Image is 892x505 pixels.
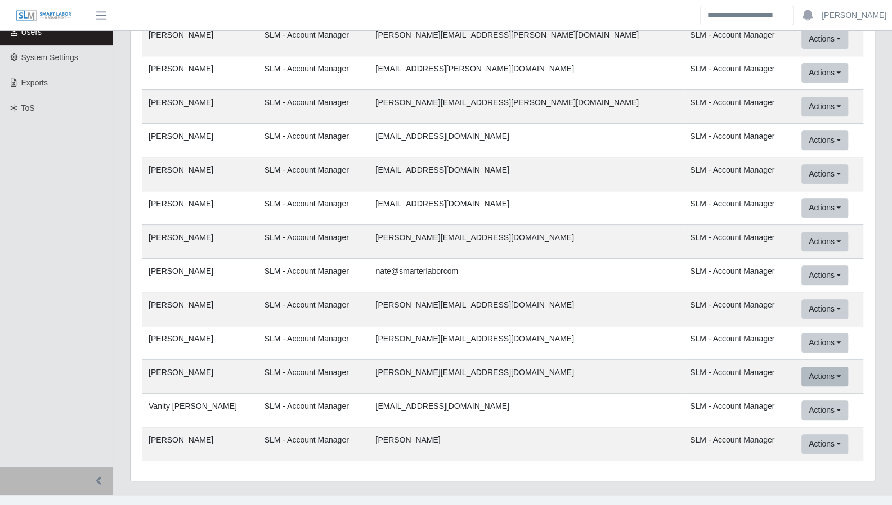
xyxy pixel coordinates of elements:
[801,299,848,319] button: Actions
[801,164,848,184] button: Actions
[683,259,795,292] td: SLM - Account Manager
[142,56,258,90] td: [PERSON_NAME]
[801,97,848,116] button: Actions
[258,157,369,191] td: SLM - Account Manager
[258,394,369,427] td: SLM - Account Manager
[258,292,369,326] td: SLM - Account Manager
[369,56,683,90] td: [EMAIL_ADDRESS][PERSON_NAME][DOMAIN_NAME]
[683,56,795,90] td: SLM - Account Manager
[369,394,683,427] td: [EMAIL_ADDRESS][DOMAIN_NAME]
[801,400,848,420] button: Actions
[142,22,258,56] td: [PERSON_NAME]
[700,6,794,25] input: Search
[683,90,795,124] td: SLM - Account Manager
[21,103,35,112] span: ToS
[369,259,683,292] td: nate@smarterlaborcom
[142,394,258,427] td: Vanity [PERSON_NAME]
[258,326,369,360] td: SLM - Account Manager
[369,292,683,326] td: [PERSON_NAME][EMAIL_ADDRESS][DOMAIN_NAME]
[258,191,369,225] td: SLM - Account Manager
[683,225,795,259] td: SLM - Account Manager
[801,434,848,454] button: Actions
[369,90,683,124] td: [PERSON_NAME][EMAIL_ADDRESS][PERSON_NAME][DOMAIN_NAME]
[683,326,795,360] td: SLM - Account Manager
[801,265,848,285] button: Actions
[258,259,369,292] td: SLM - Account Manager
[16,10,72,22] img: SLM Logo
[142,191,258,225] td: [PERSON_NAME]
[258,22,369,56] td: SLM - Account Manager
[258,225,369,259] td: SLM - Account Manager
[369,360,683,394] td: [PERSON_NAME][EMAIL_ADDRESS][DOMAIN_NAME]
[258,90,369,124] td: SLM - Account Manager
[142,157,258,191] td: [PERSON_NAME]
[369,22,683,56] td: [PERSON_NAME][EMAIL_ADDRESS][PERSON_NAME][DOMAIN_NAME]
[369,191,683,225] td: [EMAIL_ADDRESS][DOMAIN_NAME]
[369,124,683,157] td: [EMAIL_ADDRESS][DOMAIN_NAME]
[369,157,683,191] td: [EMAIL_ADDRESS][DOMAIN_NAME]
[801,63,848,83] button: Actions
[801,333,848,353] button: Actions
[21,78,48,87] span: Exports
[801,232,848,251] button: Actions
[683,292,795,326] td: SLM - Account Manager
[369,326,683,360] td: [PERSON_NAME][EMAIL_ADDRESS][DOMAIN_NAME]
[142,225,258,259] td: [PERSON_NAME]
[142,427,258,461] td: [PERSON_NAME]
[369,225,683,259] td: [PERSON_NAME][EMAIL_ADDRESS][DOMAIN_NAME]
[683,124,795,157] td: SLM - Account Manager
[801,367,848,386] button: Actions
[258,124,369,157] td: SLM - Account Manager
[258,56,369,90] td: SLM - Account Manager
[142,292,258,326] td: [PERSON_NAME]
[258,427,369,461] td: SLM - Account Manager
[369,427,683,461] td: [PERSON_NAME]
[683,360,795,394] td: SLM - Account Manager
[142,259,258,292] td: [PERSON_NAME]
[683,191,795,225] td: SLM - Account Manager
[822,10,886,21] a: [PERSON_NAME]
[21,28,42,37] span: Users
[142,326,258,360] td: [PERSON_NAME]
[142,90,258,124] td: [PERSON_NAME]
[801,130,848,150] button: Actions
[258,360,369,394] td: SLM - Account Manager
[21,53,78,62] span: System Settings
[801,198,848,218] button: Actions
[683,394,795,427] td: SLM - Account Manager
[801,29,848,49] button: Actions
[683,157,795,191] td: SLM - Account Manager
[142,124,258,157] td: [PERSON_NAME]
[683,22,795,56] td: SLM - Account Manager
[683,427,795,461] td: SLM - Account Manager
[142,360,258,394] td: [PERSON_NAME]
